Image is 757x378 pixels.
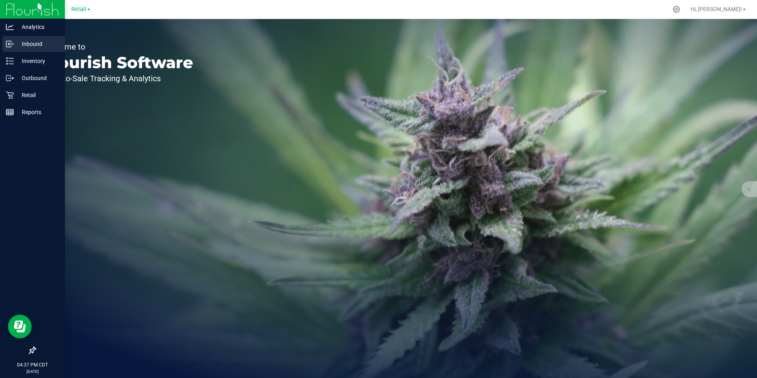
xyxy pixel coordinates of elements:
p: Outbound [14,73,61,83]
p: Retail [14,90,61,100]
p: Reports [14,107,61,117]
div: Manage settings [671,6,681,13]
inline-svg: Reports [6,108,14,116]
span: Retail [71,6,86,13]
inline-svg: Inventory [6,57,14,65]
iframe: Resource center [8,315,32,338]
p: 04:37 PM CDT [4,361,61,368]
inline-svg: Analytics [6,23,14,31]
inline-svg: Retail [6,91,14,99]
p: Welcome to [43,43,193,51]
p: Inventory [14,56,61,66]
inline-svg: Outbound [6,74,14,82]
p: [DATE] [4,368,61,374]
p: Flourish Software [43,55,193,71]
p: Inbound [14,39,61,49]
inline-svg: Inbound [6,40,14,48]
span: Hi, [PERSON_NAME]! [690,6,742,12]
p: Analytics [14,22,61,32]
p: Seed-to-Sale Tracking & Analytics [43,74,193,82]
